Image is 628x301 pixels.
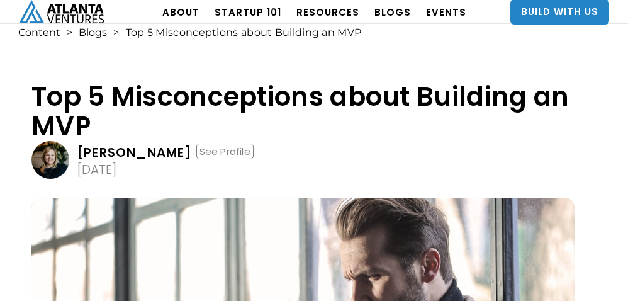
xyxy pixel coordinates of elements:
[67,26,72,39] div: >
[18,26,60,39] a: Content
[113,26,119,39] div: >
[79,26,107,39] a: Blogs
[77,146,193,159] div: [PERSON_NAME]
[31,82,575,141] h1: Top 5 Misconceptions about Building an MVP
[196,144,254,159] div: See Profile
[126,26,362,39] div: Top 5 Misconceptions about Building an MVP
[77,163,117,176] div: [DATE]
[31,141,575,179] a: [PERSON_NAME]See Profile[DATE]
